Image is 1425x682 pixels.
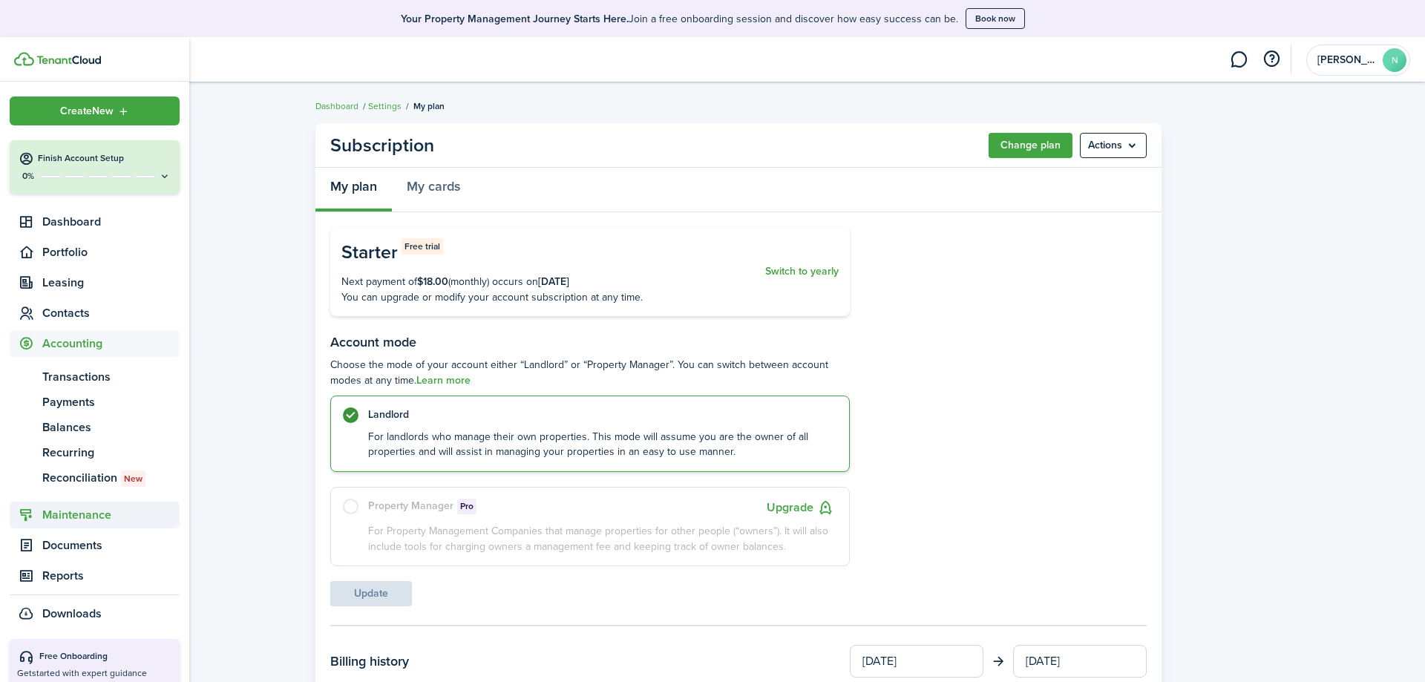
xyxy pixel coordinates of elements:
a: ReconciliationNew [10,465,180,491]
span: Free trial [404,240,440,253]
control-radio-card-title: Landlord [368,407,409,422]
avatar-text: N [1383,48,1406,72]
p: For landlords who manage their own properties. This mode will assume you are the owner of all pro... [368,430,834,460]
a: Payments [10,390,180,415]
span: Maintenance [42,506,180,524]
span: Portfolio [42,243,180,261]
a: Messaging [1225,41,1253,79]
span: Balances [42,419,180,436]
span: Recurring [42,444,180,462]
span: Payments [42,393,180,411]
div: Free Onboarding [39,650,172,665]
p: You can upgrade or modify your account subscription at any time. [341,289,758,305]
span: Contacts [42,304,180,322]
button: Book now [966,8,1025,29]
span: Dashboard [42,213,180,231]
span: Documents [42,537,180,554]
span: My plan [413,99,445,113]
button: Open menu [1080,133,1147,158]
span: Property Manager [368,499,476,517]
b: Your Property Management Journey Starts Here. [401,11,629,27]
p: Next payment of (monthly) occurs on [341,274,758,289]
p: For Property Management Companies that manage properties for other people (“owners”). It will als... [368,524,834,554]
span: started with expert guidance [32,666,147,680]
p: Get [17,667,172,680]
span: Nadeem [1317,55,1377,65]
h2: Starter [341,238,398,266]
span: New [124,472,142,485]
a: Reports [10,563,180,589]
img: TenantCloud [36,56,101,65]
b: [DATE] [538,274,569,289]
p: 0% [19,170,37,183]
span: Leasing [42,274,180,292]
span: Downloads [42,605,102,623]
button: Finish Account Setup0% [10,140,180,194]
a: Dashboard [315,99,358,113]
img: TenantCloud [14,52,34,66]
b: $18.00 [417,274,448,289]
span: Pro [460,500,474,513]
button: Change plan [989,133,1072,158]
a: Recurring [10,440,180,465]
a: Settings [368,99,402,113]
button: Switch to yearly [765,238,839,305]
span: Accounting [42,335,180,353]
a: Transactions [10,364,180,390]
menu-btn: Actions [1080,133,1147,158]
button: Property ManagerProFor Property Management Companies that manage properties for other people (“ow... [767,499,834,517]
h3: Billing history [330,655,835,668]
span: Transactions [42,368,180,386]
a: My cards [392,168,475,212]
a: Balances [10,415,180,440]
panel-main-title: Subscription [330,131,434,160]
a: Learn more [416,375,471,387]
settings-fieldset-title: Account mode [330,335,850,350]
span: Reconciliation [42,469,180,487]
button: Open resource center [1259,47,1284,72]
h4: Finish Account Setup [38,152,171,165]
p: Join a free onboarding session and discover how easy success can be. [401,11,958,27]
span: Create New [60,106,114,117]
span: Reports [42,567,180,585]
settings-fieldset-description: Choose the mode of your account either “Landlord” or “Property Manager”. You can switch between a... [330,357,850,388]
button: Open menu [10,96,180,125]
